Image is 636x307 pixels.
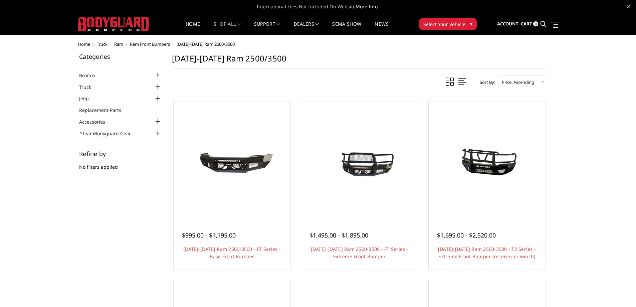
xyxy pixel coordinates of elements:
span: [DATE]-[DATE] Ram 2500/3500 [177,41,235,47]
a: Dealers [294,22,319,35]
span: Select Your Vehicle [423,21,465,28]
a: [DATE]-[DATE] Ram 2500-3500 - FT Series - Extreme Front Bumper [311,246,408,260]
a: Account [497,15,518,33]
a: Accessories [79,118,114,125]
a: Bronco [79,72,103,79]
h1: [DATE]-[DATE] Ram 2500/3500 [172,53,547,69]
span: 0 [533,21,538,26]
span: $1,695.00 - $2,520.00 [437,231,496,239]
a: 2019-2026 Ram 2500-3500 - T2 Series - Extreme Front Bumper (receiver or winch) 2019-2026 Ram 2500... [430,104,544,217]
a: 2019-2026 Ram 2500-3500 - FT Series - Extreme Front Bumper 2019-2026 Ram 2500-3500 - FT Series - ... [303,104,416,217]
h5: Refine by [79,151,162,157]
label: Sort By: [476,77,495,87]
a: #TeamBodyguard Gear [79,130,139,137]
a: Home [186,22,200,35]
h5: Categories [79,53,162,59]
a: Support [254,22,280,35]
a: 2019-2025 Ram 2500-3500 - FT Series - Base Front Bumper [175,104,289,217]
a: Replacement Parts [79,107,130,114]
a: Ram Front Bumpers [130,41,170,47]
a: Truck [97,41,108,47]
a: SEMA Show [332,22,361,35]
img: 2019-2025 Ram 2500-3500 - FT Series - Base Front Bumper [179,135,285,185]
img: BODYGUARD BUMPERS [78,17,150,31]
span: $995.00 - $1,195.00 [182,231,236,239]
a: Cart 0 [521,15,538,33]
a: Ram [114,41,123,47]
span: ▾ [470,20,472,27]
span: $1,495.00 - $1,895.00 [309,231,368,239]
span: Cart [521,21,532,27]
a: shop all [214,22,241,35]
div: No filters applied [79,151,162,177]
a: Jeep [79,95,97,102]
button: Select Your Vehicle [419,18,477,30]
a: More Info [356,3,378,10]
a: News [375,22,388,35]
span: Account [497,21,518,27]
a: Truck [79,84,99,91]
a: [DATE]-[DATE] Ram 2500-3500 - T2 Series - Extreme Front Bumper (receiver or winch) [438,246,536,260]
a: Home [78,41,90,47]
img: 2019-2026 Ram 2500-3500 - T2 Series - Extreme Front Bumper (receiver or winch) [433,135,540,185]
a: [DATE]-[DATE] Ram 2500-3500 - FT Series - Base Front Bumper [183,246,281,260]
